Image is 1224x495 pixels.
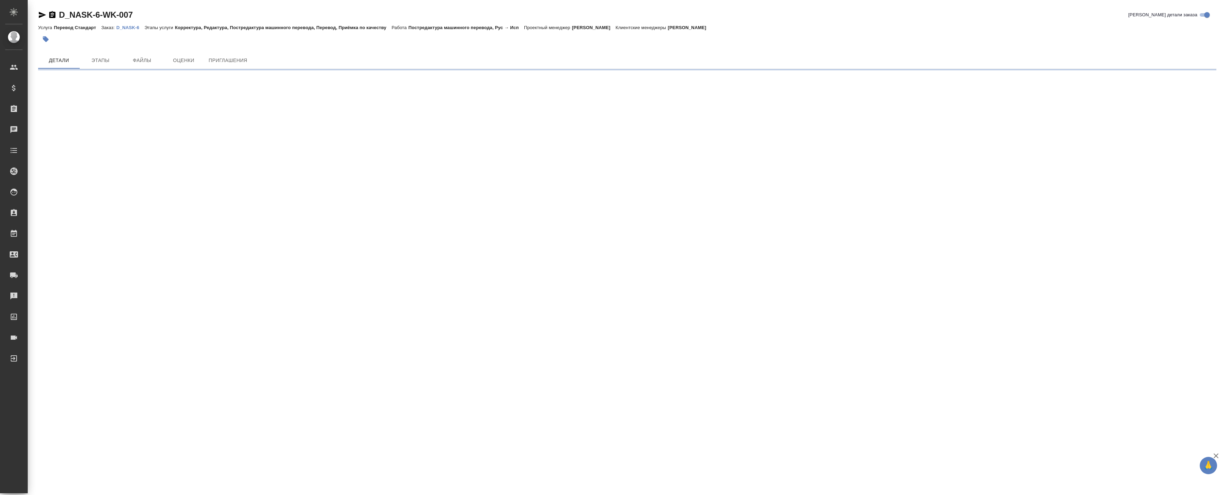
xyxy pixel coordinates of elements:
[572,25,615,30] p: [PERSON_NAME]
[409,25,524,30] p: Постредактура машинного перевода, Рус → Исп
[101,25,116,30] p: Заказ:
[1128,11,1197,18] span: [PERSON_NAME] детали заказа
[524,25,572,30] p: Проектный менеджер
[42,56,76,65] span: Детали
[668,25,711,30] p: [PERSON_NAME]
[145,25,175,30] p: Этапы услуги
[209,56,247,65] span: Приглашения
[38,25,54,30] p: Услуга
[175,25,392,30] p: Корректура, Редактура, Постредактура машинного перевода, Перевод, Приёмка по качеству
[1200,457,1217,474] button: 🙏
[59,10,133,19] a: D_NASK-6-WK-007
[48,11,56,19] button: Скопировать ссылку
[38,11,46,19] button: Скопировать ссылку для ЯМессенджера
[38,32,53,47] button: Добавить тэг
[116,24,145,30] a: D_NASK-6
[392,25,409,30] p: Работа
[54,25,101,30] p: Перевод Стандарт
[84,56,117,65] span: Этапы
[1203,458,1214,473] span: 🙏
[116,25,145,30] p: D_NASK-6
[167,56,200,65] span: Оценки
[615,25,668,30] p: Клиентские менеджеры
[125,56,159,65] span: Файлы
